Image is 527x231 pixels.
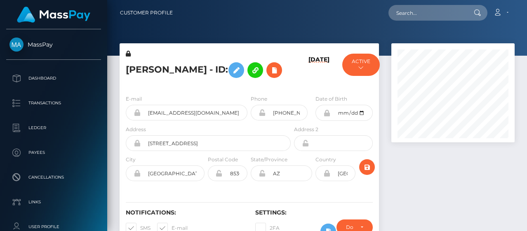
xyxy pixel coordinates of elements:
[17,7,90,23] img: MassPay Logo
[126,209,243,216] h6: Notifications:
[308,56,329,85] h6: [DATE]
[126,126,146,133] label: Address
[208,156,238,163] label: Postal Code
[126,95,142,103] label: E-mail
[6,192,101,212] a: Links
[120,4,173,21] a: Customer Profile
[255,209,372,216] h6: Settings:
[346,224,354,231] div: Do not require
[9,97,98,109] p: Transactions
[294,126,318,133] label: Address 2
[9,146,98,159] p: Payees
[342,54,380,76] button: ACTIVE
[6,93,101,113] a: Transactions
[126,58,286,82] h5: [PERSON_NAME] - ID:
[251,156,287,163] label: State/Province
[9,122,98,134] p: Ledger
[6,142,101,163] a: Payees
[315,95,347,103] label: Date of Birth
[126,156,136,163] label: City
[6,167,101,188] a: Cancellations
[9,196,98,208] p: Links
[251,95,267,103] label: Phone
[315,156,336,163] label: Country
[388,5,466,21] input: Search...
[9,171,98,184] p: Cancellations
[6,68,101,89] a: Dashboard
[9,38,24,52] img: MassPay
[9,72,98,85] p: Dashboard
[6,118,101,138] a: Ledger
[6,41,101,48] span: MassPay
